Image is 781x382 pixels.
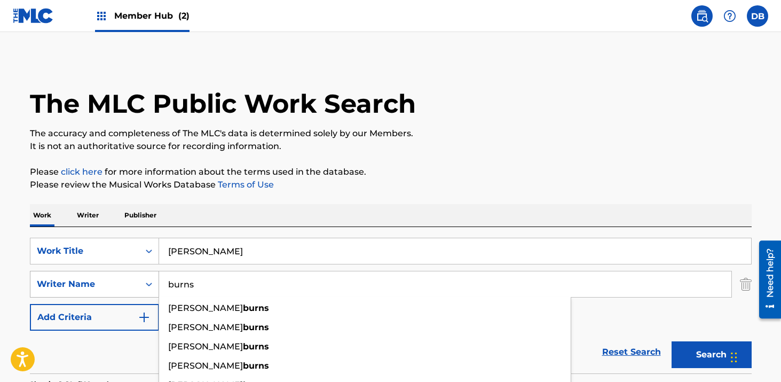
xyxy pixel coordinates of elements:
button: Search [672,341,752,368]
h1: The MLC Public Work Search [30,88,416,120]
img: search [696,10,708,22]
iframe: Chat Widget [728,331,781,382]
p: Work [30,204,54,227]
div: User Menu [747,5,768,27]
img: help [723,10,736,22]
span: [PERSON_NAME] [168,322,243,332]
a: Public Search [691,5,713,27]
img: Top Rightsholders [95,10,108,22]
iframe: Resource Center [751,237,781,323]
button: Add Criteria [30,304,159,331]
p: Please for more information about the terms used in the database. [30,166,752,178]
strong: burns [243,303,269,313]
span: [PERSON_NAME] [168,303,243,313]
span: [PERSON_NAME] [168,341,243,352]
span: (2) [178,11,190,21]
a: Terms of Use [216,180,274,190]
strong: burns [243,341,269,352]
div: Drag [731,341,737,373]
div: Help [719,5,740,27]
strong: burns [243,322,269,332]
a: Reset Search [597,340,666,364]
img: MLC Logo [13,8,54,24]
p: The accuracy and completeness of The MLC's data is determined solely by our Members. [30,127,752,140]
img: 9d2ae6d4665cec9f34b9.svg [138,311,151,324]
span: Member Hub [114,10,190,22]
img: Delete Criterion [740,271,752,298]
div: Work Title [37,245,133,258]
form: Search Form [30,238,752,373]
p: Writer [74,204,102,227]
div: Writer Name [37,278,133,291]
p: Please review the Musical Works Database [30,178,752,191]
p: It is not an authoritative source for recording information. [30,140,752,153]
p: Publisher [121,204,160,227]
strong: burns [243,361,269,371]
span: [PERSON_NAME] [168,361,243,371]
a: click here [61,167,102,177]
